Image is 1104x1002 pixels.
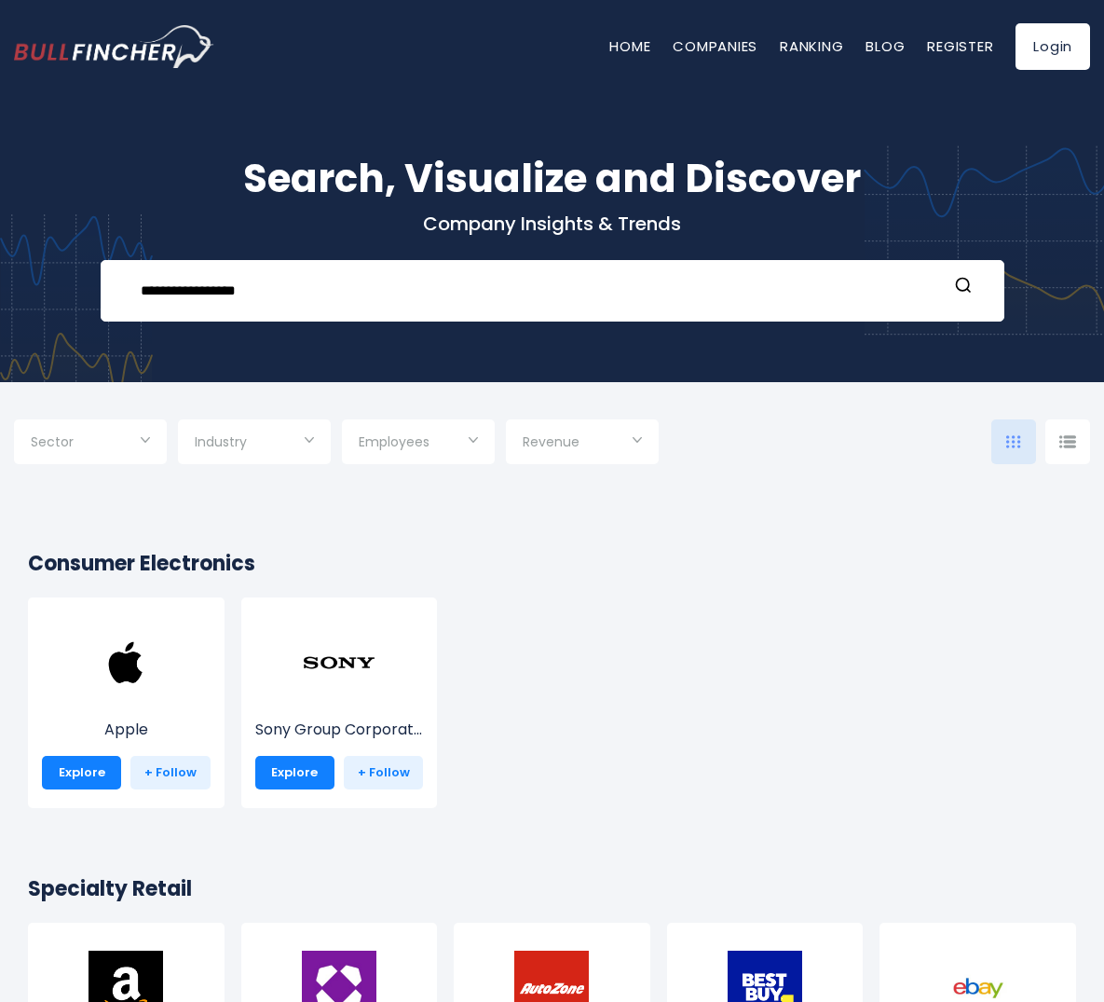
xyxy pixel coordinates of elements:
[1015,23,1090,70] a: Login
[951,275,975,299] button: Search
[344,756,423,789] a: + Follow
[42,662,211,741] a: Apple
[865,36,905,56] a: Blog
[195,433,247,450] span: Industry
[780,36,843,56] a: Ranking
[195,427,314,460] input: Selection
[523,427,642,460] input: Selection
[609,36,650,56] a: Home
[14,25,214,68] a: Go to homepage
[673,36,757,56] a: Companies
[28,873,1076,904] h2: Specialty Retail
[359,433,429,450] span: Employees
[14,149,1090,208] h1: Search, Visualize and Discover
[1006,435,1021,448] img: icon-comp-grid.svg
[255,662,424,741] a: Sony Group Corporat...
[255,756,334,789] a: Explore
[14,25,214,68] img: bullfincher logo
[1059,435,1076,448] img: icon-comp-list-view.svg
[42,719,211,741] p: Apple
[31,433,74,450] span: Sector
[359,427,478,460] input: Selection
[89,625,163,700] img: AAPL.png
[14,212,1090,236] p: Company Insights & Trends
[302,625,376,700] img: SONY.png
[31,427,150,460] input: Selection
[927,36,993,56] a: Register
[28,548,1076,579] h2: Consumer Electronics
[42,756,121,789] a: Explore
[255,719,424,741] p: Sony Group Corporation
[523,433,579,450] span: Revenue
[130,756,210,789] a: + Follow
